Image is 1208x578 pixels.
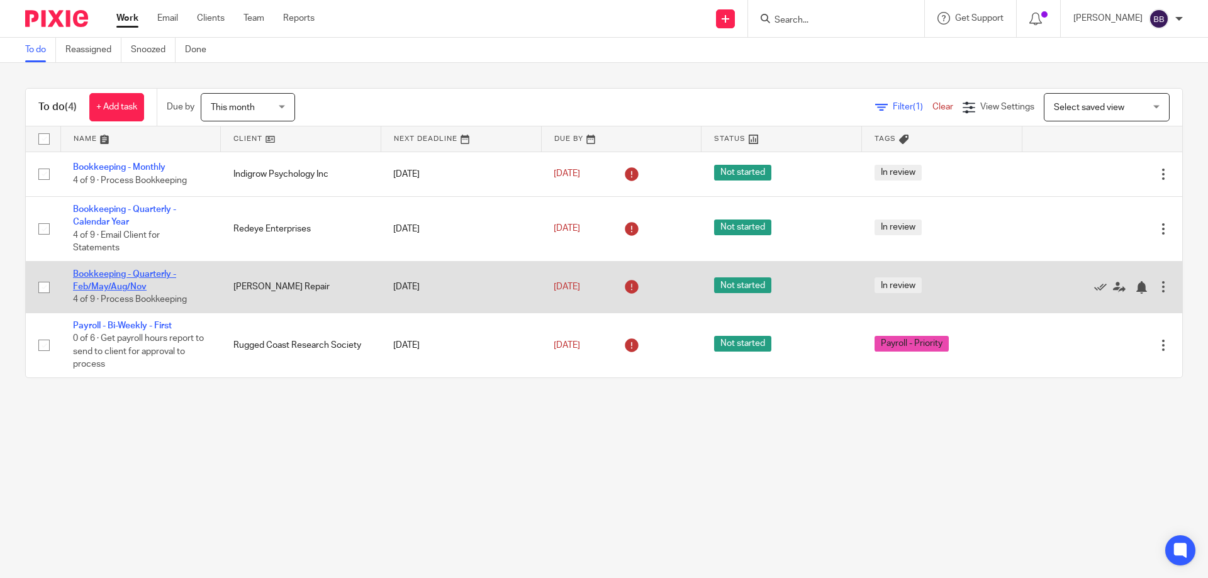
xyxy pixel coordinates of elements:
img: svg%3E [1149,9,1169,29]
a: Snoozed [131,38,176,62]
td: [PERSON_NAME] Repair [221,261,381,313]
span: Not started [714,277,771,293]
img: Pixie [25,10,88,27]
a: Bookkeeping - Quarterly - Calendar Year [73,205,176,226]
span: 4 of 9 · Process Bookkeeping [73,296,187,304]
span: [DATE] [554,282,580,291]
a: Work [116,12,138,25]
td: [DATE] [381,313,541,377]
a: Reassigned [65,38,121,62]
span: View Settings [980,103,1034,111]
span: (1) [913,103,923,111]
span: Not started [714,220,771,235]
span: In review [875,165,922,181]
span: [DATE] [554,341,580,350]
p: [PERSON_NAME] [1073,12,1143,25]
a: Reports [283,12,315,25]
span: In review [875,220,922,235]
td: Rugged Coast Research Society [221,313,381,377]
a: Clear [932,103,953,111]
a: Bookkeeping - Monthly [73,163,165,172]
span: [DATE] [554,170,580,179]
td: Redeye Enterprises [221,196,381,261]
span: This month [211,103,255,112]
span: 4 of 9 · Process Bookkeeping [73,176,187,185]
a: Done [185,38,216,62]
span: Filter [893,103,932,111]
span: Select saved view [1054,103,1124,112]
a: Mark as done [1094,281,1113,293]
span: 0 of 6 · Get payroll hours report to send to client for approval to process [73,334,204,369]
td: [DATE] [381,152,541,196]
a: Clients [197,12,225,25]
span: In review [875,277,922,293]
span: Not started [714,336,771,352]
span: Not started [714,165,771,181]
span: Payroll - Priority [875,336,949,352]
td: [DATE] [381,261,541,313]
p: Due by [167,101,194,113]
td: Indigrow Psychology Inc [221,152,381,196]
span: Tags [875,135,896,142]
a: To do [25,38,56,62]
span: [DATE] [554,225,580,233]
td: [DATE] [381,196,541,261]
a: Bookkeeping - Quarterly - Feb/May/Aug/Nov [73,270,176,291]
a: Team [243,12,264,25]
span: (4) [65,102,77,112]
a: Payroll - Bi-Weekly - First [73,321,172,330]
a: + Add task [89,93,144,121]
span: 4 of 9 · Email Client for Statements [73,231,160,253]
a: Email [157,12,178,25]
h1: To do [38,101,77,114]
input: Search [773,15,886,26]
span: Get Support [955,14,1004,23]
